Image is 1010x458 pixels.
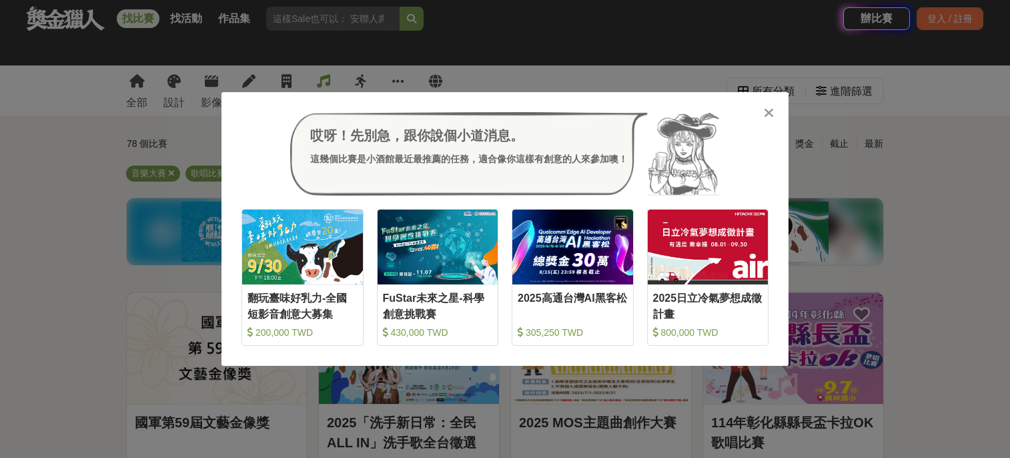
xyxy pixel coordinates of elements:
img: Cover Image [378,210,498,284]
a: Cover Image2025日立冷氣夢想成徵計畫 800,000 TWD [647,209,769,346]
div: 哎呀！先別急，跟你說個小道消息。 [310,126,628,146]
div: 2025日立冷氣夢想成徵計畫 [653,290,763,320]
img: Cover Image [242,210,363,284]
a: Cover Image翻玩臺味好乳力-全國短影音創意大募集 200,000 TWD [241,209,364,346]
div: 這幾個比賽是小酒館最近最推薦的任務，適合像你這樣有創意的人來參加噢！ [310,152,628,166]
img: Cover Image [648,210,769,284]
div: FuStar未來之星-科學創意挑戰賽 [383,290,493,320]
div: 800,000 TWD [653,326,763,339]
img: Cover Image [512,210,633,284]
div: 200,000 TWD [247,326,358,339]
a: Cover ImageFuStar未來之星-科學創意挑戰賽 430,000 TWD [377,209,499,346]
div: 430,000 TWD [383,326,493,339]
div: 2025高通台灣AI黑客松 [518,290,628,320]
a: Cover Image2025高通台灣AI黑客松 305,250 TWD [512,209,634,346]
img: Avatar [648,112,720,196]
div: 翻玩臺味好乳力-全國短影音創意大募集 [247,290,358,320]
div: 305,250 TWD [518,326,628,339]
